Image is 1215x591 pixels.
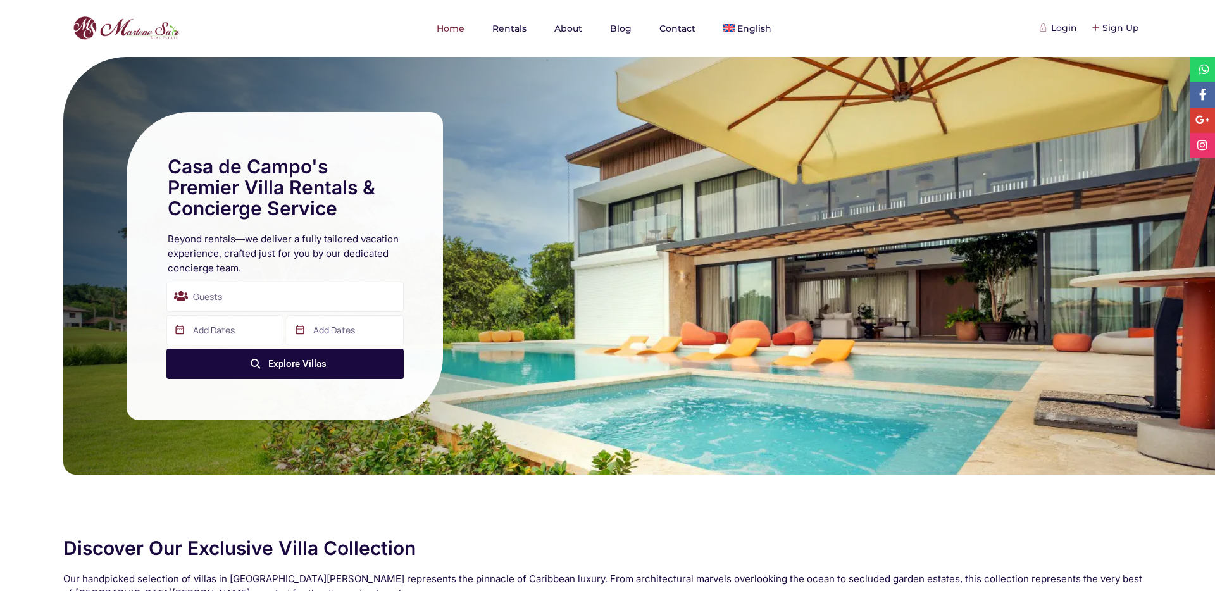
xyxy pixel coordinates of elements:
[737,23,771,34] span: English
[168,232,402,275] h2: Beyond rentals—we deliver a fully tailored vacation experience, crafted just for you by our dedic...
[63,538,1152,559] h2: Discover Our Exclusive Villa Collection
[1093,21,1139,35] div: Sign Up
[166,349,404,379] button: Explore Villas
[287,315,404,345] input: Add Dates
[70,13,182,44] img: logo
[168,156,402,219] h1: Casa de Campo's Premier Villa Rentals & Concierge Service
[166,315,283,345] input: Add Dates
[166,282,404,312] div: Guests
[1042,21,1077,35] div: Login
